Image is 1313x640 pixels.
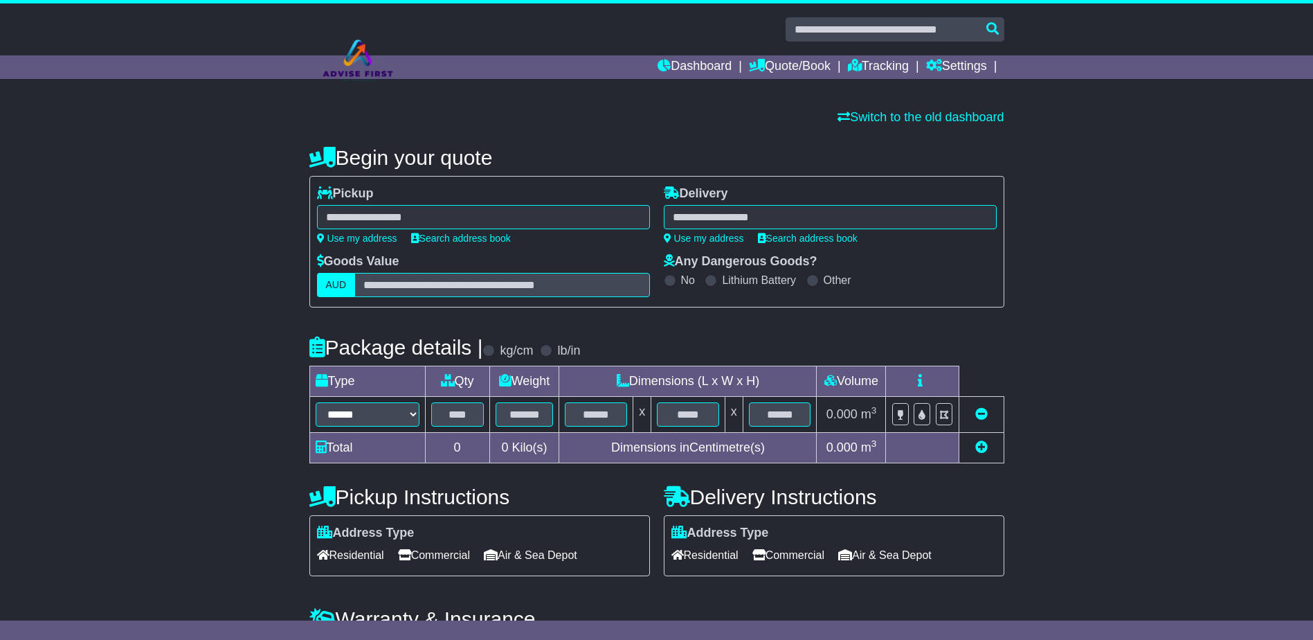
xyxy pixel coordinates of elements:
[861,407,877,421] span: m
[398,544,470,566] span: Commercial
[848,55,909,79] a: Tracking
[309,336,483,359] h4: Package details |
[671,526,769,541] label: Address Type
[871,405,877,416] sup: 3
[309,607,1004,630] h4: Warranty & Insurance
[317,526,415,541] label: Address Type
[725,397,743,433] td: x
[826,407,858,421] span: 0.000
[871,438,877,449] sup: 3
[425,366,489,397] td: Qty
[559,366,817,397] td: Dimensions (L x W x H)
[557,344,580,359] label: lb/in
[975,407,988,421] a: Remove this item
[749,55,831,79] a: Quote/Book
[559,433,817,463] td: Dimensions in Centimetre(s)
[309,433,425,463] td: Total
[309,486,650,508] h4: Pickup Instructions
[633,397,651,433] td: x
[838,544,932,566] span: Air & Sea Depot
[309,366,425,397] td: Type
[484,544,577,566] span: Air & Sea Depot
[664,186,728,202] label: Delivery
[752,544,824,566] span: Commercial
[824,274,851,287] label: Other
[411,233,511,244] a: Search address book
[975,441,988,454] a: Add new item
[681,274,695,287] label: No
[664,486,1004,508] h4: Delivery Instructions
[826,441,858,454] span: 0.000
[658,55,732,79] a: Dashboard
[317,233,397,244] a: Use my address
[501,441,508,454] span: 0
[861,441,877,454] span: m
[317,254,399,269] label: Goods Value
[500,344,533,359] label: kg/cm
[722,274,796,287] label: Lithium Battery
[926,55,987,79] a: Settings
[837,110,1004,124] a: Switch to the old dashboard
[317,544,384,566] span: Residential
[309,146,1004,169] h4: Begin your quote
[425,433,489,463] td: 0
[671,544,739,566] span: Residential
[664,233,744,244] a: Use my address
[758,233,858,244] a: Search address book
[817,366,886,397] td: Volume
[489,366,559,397] td: Weight
[317,273,356,297] label: AUD
[489,433,559,463] td: Kilo(s)
[664,254,817,269] label: Any Dangerous Goods?
[317,186,374,202] label: Pickup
